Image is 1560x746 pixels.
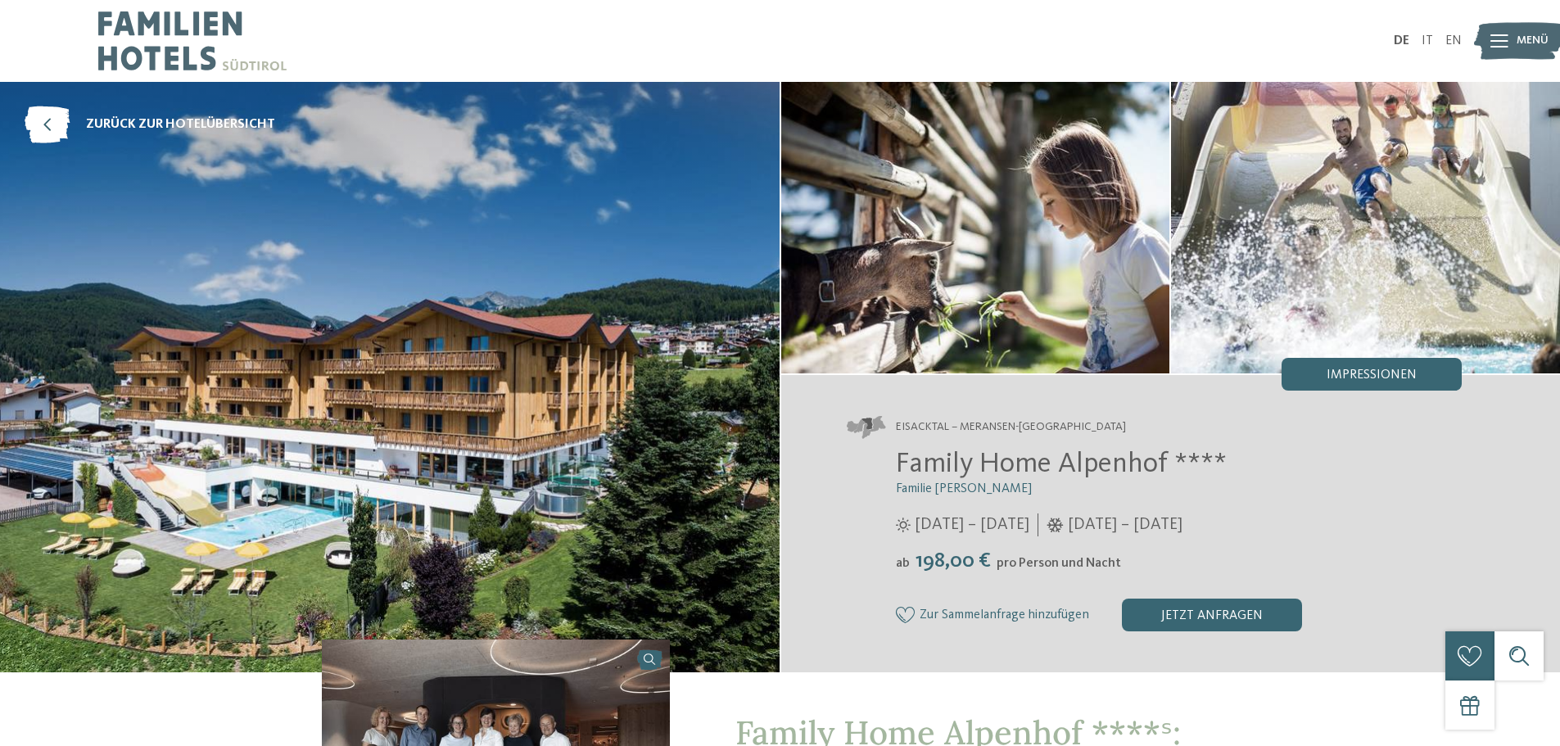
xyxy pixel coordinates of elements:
[1327,368,1417,382] span: Impressionen
[1422,34,1433,47] a: IT
[86,115,275,133] span: zurück zur Hotelübersicht
[1122,599,1302,631] div: jetzt anfragen
[1517,33,1549,49] span: Menü
[911,550,995,572] span: 198,00 €
[25,106,275,143] a: zurück zur Hotelübersicht
[915,513,1029,536] span: [DATE] – [DATE]
[896,557,910,570] span: ab
[896,450,1227,478] span: Family Home Alpenhof ****
[1047,518,1064,532] i: Öffnungszeiten im Winter
[896,518,911,532] i: Öffnungszeiten im Sommer
[1171,82,1560,373] img: Das Familienhotel in Meransen: alles ist möglich
[781,82,1170,373] img: Das Familienhotel in Meransen: alles ist möglich
[1068,513,1182,536] span: [DATE] – [DATE]
[920,608,1089,623] span: Zur Sammelanfrage hinzufügen
[1445,34,1462,47] a: EN
[1394,34,1409,47] a: DE
[896,419,1126,436] span: Eisacktal – Meransen-[GEOGRAPHIC_DATA]
[896,482,1032,495] span: Familie [PERSON_NAME]
[997,557,1121,570] span: pro Person und Nacht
